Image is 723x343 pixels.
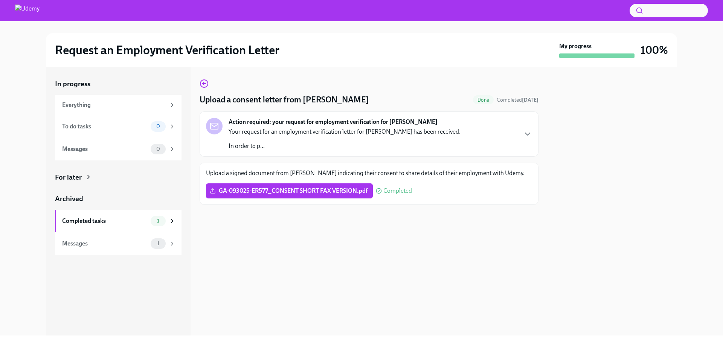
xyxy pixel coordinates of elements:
[641,43,668,57] h3: 100%
[55,79,182,89] a: In progress
[55,232,182,255] a: Messages1
[62,217,148,225] div: Completed tasks
[206,183,373,198] label: GA-093025-ER577_CONSENT SHORT FAX VERSION.pdf
[383,188,412,194] span: Completed
[473,97,494,103] span: Done
[497,96,538,104] span: October 1st, 2025 17:31
[62,101,166,109] div: Everything
[55,172,82,182] div: For later
[153,241,164,246] span: 1
[497,97,538,103] span: Completed
[55,115,182,138] a: To do tasks0
[55,172,182,182] a: For later
[55,194,182,204] a: Archived
[55,210,182,232] a: Completed tasks1
[229,118,438,126] strong: Action required: your request for employment verification for [PERSON_NAME]
[152,123,165,129] span: 0
[211,187,368,195] span: GA-093025-ER577_CONSENT SHORT FAX VERSION.pdf
[62,145,148,153] div: Messages
[55,95,182,115] a: Everything
[229,142,461,150] p: In order to p...
[62,239,148,248] div: Messages
[55,43,279,58] h2: Request an Employment Verification Letter
[152,146,165,152] span: 0
[62,122,148,131] div: To do tasks
[206,169,532,177] p: Upload a signed document from [PERSON_NAME] indicating their consent to share details of their em...
[559,42,592,50] strong: My progress
[200,94,369,105] h4: Upload a consent letter from [PERSON_NAME]
[153,218,164,224] span: 1
[229,128,461,136] p: Your request for an employment verification letter for [PERSON_NAME] has been received.
[15,5,40,17] img: Udemy
[55,138,182,160] a: Messages0
[522,97,538,103] strong: [DATE]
